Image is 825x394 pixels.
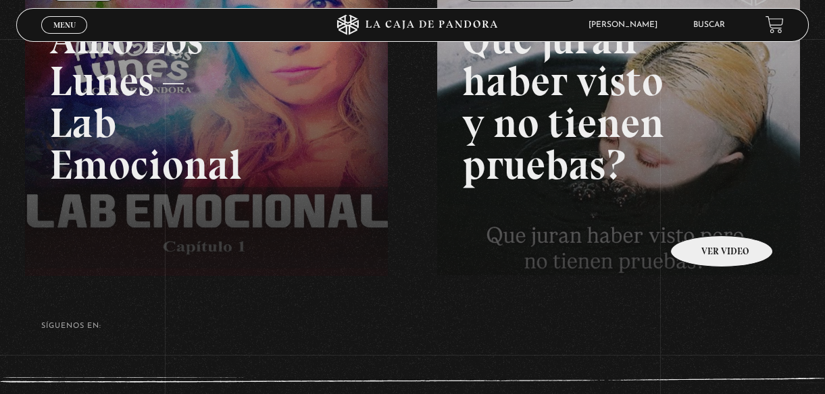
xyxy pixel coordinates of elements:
[693,21,725,29] a: Buscar
[582,21,671,29] span: [PERSON_NAME]
[53,21,76,29] span: Menu
[49,32,80,41] span: Cerrar
[766,16,784,34] a: View your shopping cart
[41,322,784,330] h4: SÍguenos en:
